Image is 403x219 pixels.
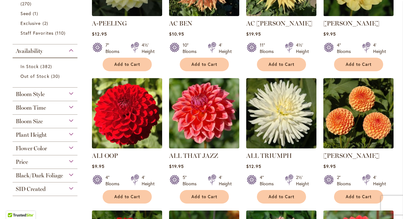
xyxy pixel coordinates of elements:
span: Add to Cart [191,62,217,67]
a: [PERSON_NAME] [323,20,379,27]
span: Plant Height [16,131,47,138]
div: 2½' Height [296,174,309,187]
button: Add to Cart [103,190,152,204]
span: Bloom Size [16,118,43,125]
div: 4' Height [142,174,155,187]
a: AC BEN [169,11,239,17]
span: $19.95 [246,31,261,37]
a: AC [PERSON_NAME] [246,20,312,27]
span: Add to Cart [269,194,294,199]
a: Exclusive [20,20,71,26]
div: 4" Blooms [337,42,355,55]
a: AC BEN [169,20,192,27]
a: ALL THAT JAZZ [169,152,218,159]
span: Black/Dark Foliage [16,172,63,179]
span: SID Created [16,186,46,193]
div: 4' Height [373,42,386,55]
a: AC Jeri [246,11,316,17]
iframe: Launch Accessibility Center [5,197,22,214]
a: ALL THAT JAZZ [169,144,239,150]
a: ALI OOP [92,144,162,150]
a: AMBER QUEEN [323,144,394,150]
span: Add to Cart [346,194,372,199]
button: Add to Cart [334,190,383,204]
div: 5" Blooms [183,174,200,187]
span: Add to Cart [269,62,294,67]
img: ALL THAT JAZZ [169,78,239,148]
span: Bloom Time [16,104,46,111]
span: Seed [20,10,31,16]
span: Add to Cart [114,194,140,199]
span: Availability [16,48,43,55]
button: Add to Cart [103,58,152,71]
a: In Stock 382 [20,63,71,70]
div: 4" Blooms [260,174,277,187]
img: ALL TRIUMPH [246,78,316,148]
span: Add to Cart [191,194,217,199]
div: 2" Blooms [337,174,355,187]
button: Add to Cart [180,190,229,204]
span: $12.95 [92,31,107,37]
a: ALL TRIUMPH [246,144,316,150]
span: Add to Cart [114,62,140,67]
a: AHOY MATEY [323,11,394,17]
span: Staff Favorites [20,30,54,36]
div: 4" Blooms [105,174,123,187]
span: 30 [51,73,61,79]
span: $12.95 [246,163,261,169]
a: Out of Stock 30 [20,73,71,79]
span: Out of Stock [20,73,49,79]
div: 10" Blooms [183,42,200,55]
span: $10.95 [169,31,184,37]
span: $9.95 [92,163,105,169]
div: 4' Height [219,174,232,187]
span: 2 [43,20,50,26]
div: 4½' Height [296,42,309,55]
a: A-Peeling [92,11,162,17]
span: $19.95 [169,163,184,169]
button: Add to Cart [334,58,383,71]
span: 1 [33,10,40,17]
img: ALI OOP [92,78,162,148]
button: Add to Cart [180,58,229,71]
a: ALI OOP [92,152,118,159]
a: ALL TRIUMPH [246,152,292,159]
a: [PERSON_NAME] [323,152,379,159]
a: Seed [20,10,71,17]
button: Add to Cart [257,190,306,204]
div: 4½' Height [142,42,155,55]
span: $9.95 [323,31,336,37]
span: Bloom Style [16,91,45,98]
div: 4' Height [219,42,232,55]
div: 4' Height [373,174,386,187]
button: Add to Cart [257,58,306,71]
a: Staff Favorites [20,30,71,36]
span: 270 [20,0,33,7]
span: 382 [40,63,53,70]
img: AMBER QUEEN [323,78,394,148]
span: In Stock [20,63,39,69]
div: 7" Blooms [105,42,123,55]
span: Flower Color [16,145,47,152]
span: Price [16,158,28,165]
span: $9.95 [323,163,336,169]
a: A-PEELING [92,20,127,27]
span: 110 [55,30,67,36]
span: Add to Cart [346,62,372,67]
div: 11" Blooms [260,42,277,55]
span: Exclusive [20,20,41,26]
